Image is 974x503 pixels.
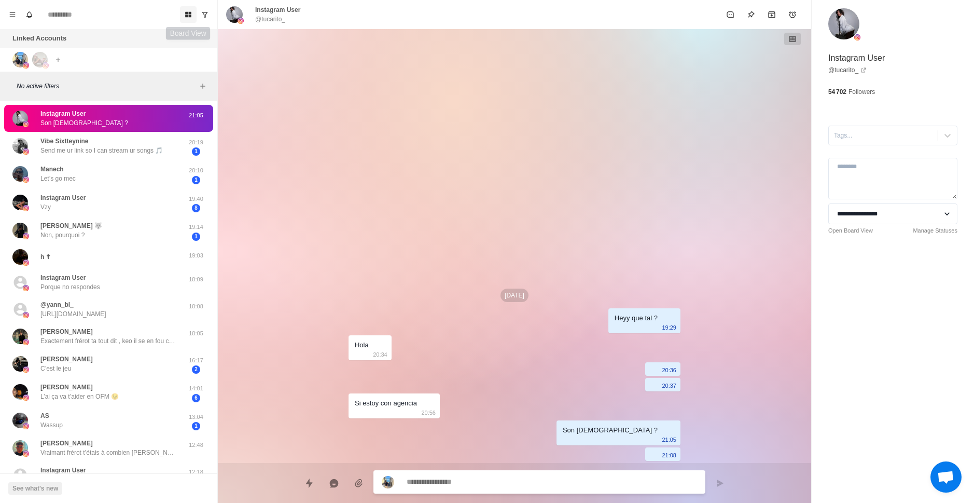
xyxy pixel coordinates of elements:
span: 1 [192,233,200,241]
p: [PERSON_NAME] [40,355,93,364]
p: 19:03 [183,251,209,260]
p: Linked Accounts [12,33,66,44]
div: Si estoy con agencia [355,398,417,409]
p: Instagram User [40,466,86,475]
p: [DATE] [500,289,528,302]
p: 20:10 [183,166,209,175]
p: Exactement frérot ta tout dit , keo il se en fou car il est a 1m grâce au forma car on connais un... [40,336,175,346]
img: picture [12,195,28,210]
img: picture [23,121,29,127]
button: Pin [741,4,761,25]
button: See what's new [8,482,62,495]
img: picture [23,233,29,239]
img: picture [23,451,29,457]
p: Vraimant frérot t’étais à combien [PERSON_NAME] [40,448,175,457]
p: Instagram User [40,273,86,282]
span: 1 [192,176,200,184]
img: picture [238,18,244,24]
span: 1 [192,147,200,156]
div: Hola [355,339,369,351]
p: Instagram User [255,5,300,15]
img: picture [854,34,860,40]
p: 19:14 [183,223,209,232]
img: picture [12,138,28,154]
p: [PERSON_NAME] [40,383,93,392]
a: Open Board View [828,226,873,235]
p: 18:08 [183,302,209,311]
img: picture [23,423,29,429]
p: Manech [40,165,64,174]
img: picture [12,111,28,126]
p: [PERSON_NAME] 🐺 [40,221,102,230]
img: picture [23,339,29,345]
p: Vibe Sixtteynine [40,137,88,146]
img: picture [23,260,29,266]
p: [URL][DOMAIN_NAME] [40,309,106,319]
p: L’ai ça va t’aider en OFM 😉 [40,392,119,401]
p: Porque no respondes [40,282,100,292]
p: h ☦︎ [40,252,50,262]
p: AS [40,411,49,420]
p: 16:17 [183,356,209,365]
p: Instagram User [828,52,885,64]
p: [PERSON_NAME] [40,439,93,448]
p: 21:05 [183,111,209,120]
a: Manage Statuses [913,226,957,235]
img: picture [32,52,48,67]
p: No active filters [17,81,197,91]
span: 6 [192,394,200,402]
p: Let’s go mec [40,174,76,183]
img: picture [12,413,28,428]
img: picture [23,366,29,373]
img: picture [828,8,859,39]
p: Followers [848,87,875,97]
img: picture [12,329,28,344]
button: Add reminder [782,4,803,25]
a: @tucarito_ [828,65,867,75]
p: 20:19 [183,138,209,147]
p: 54 702 [828,87,846,97]
button: Reply with AI [324,473,344,494]
p: @yann_bl_ [40,300,74,309]
div: Ouvrir le chat [930,461,962,493]
span: 8 [192,204,200,212]
p: 20:36 [662,364,676,376]
p: 21:05 [662,434,676,445]
button: Menu [4,6,21,23]
p: Instagram User [40,193,86,202]
button: Show unread conversations [197,6,213,23]
img: picture [12,223,28,238]
button: Archive [761,4,782,25]
p: 20:56 [421,407,436,418]
button: Mark as unread [720,4,741,25]
div: Heyy que tal ? [615,312,658,324]
img: picture [226,6,243,23]
img: picture [23,176,29,183]
img: picture [12,440,28,456]
img: picture [23,312,29,318]
img: picture [23,62,29,69]
button: Quick replies [299,473,319,494]
img: picture [12,356,28,372]
p: Send me ur link so I can stream ur songs 🎵 [40,146,163,155]
div: Son [DEMOGRAPHIC_DATA] ? [563,425,658,436]
img: picture [12,166,28,182]
p: 12:48 [183,441,209,450]
button: Add account [52,53,64,66]
img: picture [43,62,49,69]
span: 2 [192,365,200,374]
span: 1 [192,422,200,430]
p: @tucarito_ [255,15,285,24]
button: Add media [349,473,369,494]
img: picture [12,384,28,400]
p: 14:01 [183,384,209,393]
p: 18:05 [183,329,209,338]
p: 18:09 [183,275,209,284]
p: Wassup [40,420,63,430]
p: 19:29 [662,322,676,333]
p: 20:34 [373,349,387,360]
p: Son [DEMOGRAPHIC_DATA] ? [40,118,128,128]
button: Notifications [21,6,37,23]
img: picture [382,476,394,488]
p: Vzy [40,202,51,212]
